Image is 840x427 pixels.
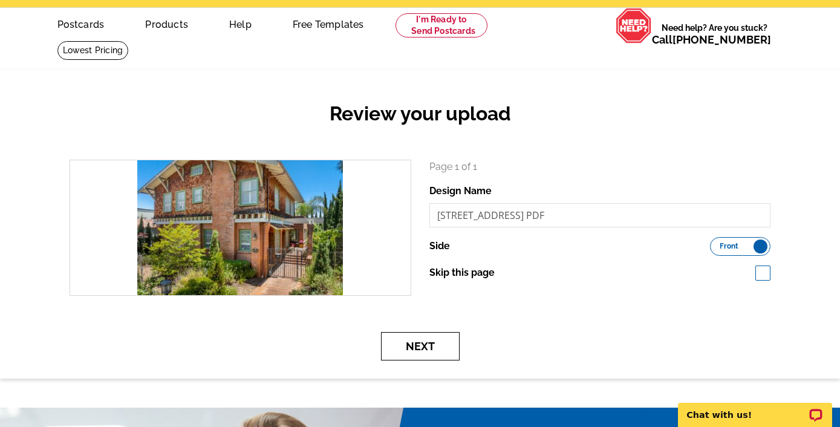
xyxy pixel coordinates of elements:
[652,22,777,46] span: Need help? Are you stuck?
[616,8,652,44] img: help
[429,160,771,174] p: Page 1 of 1
[720,243,738,249] span: Front
[126,9,207,37] a: Products
[672,33,771,46] a: [PHONE_NUMBER]
[652,33,771,46] span: Call
[210,9,271,37] a: Help
[273,9,383,37] a: Free Templates
[429,184,492,198] label: Design Name
[429,203,771,227] input: File Name
[381,332,460,360] button: Next
[38,9,124,37] a: Postcards
[429,239,450,253] label: Side
[670,389,840,427] iframe: LiveChat chat widget
[429,266,495,280] label: Skip this page
[60,102,780,125] h2: Review your upload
